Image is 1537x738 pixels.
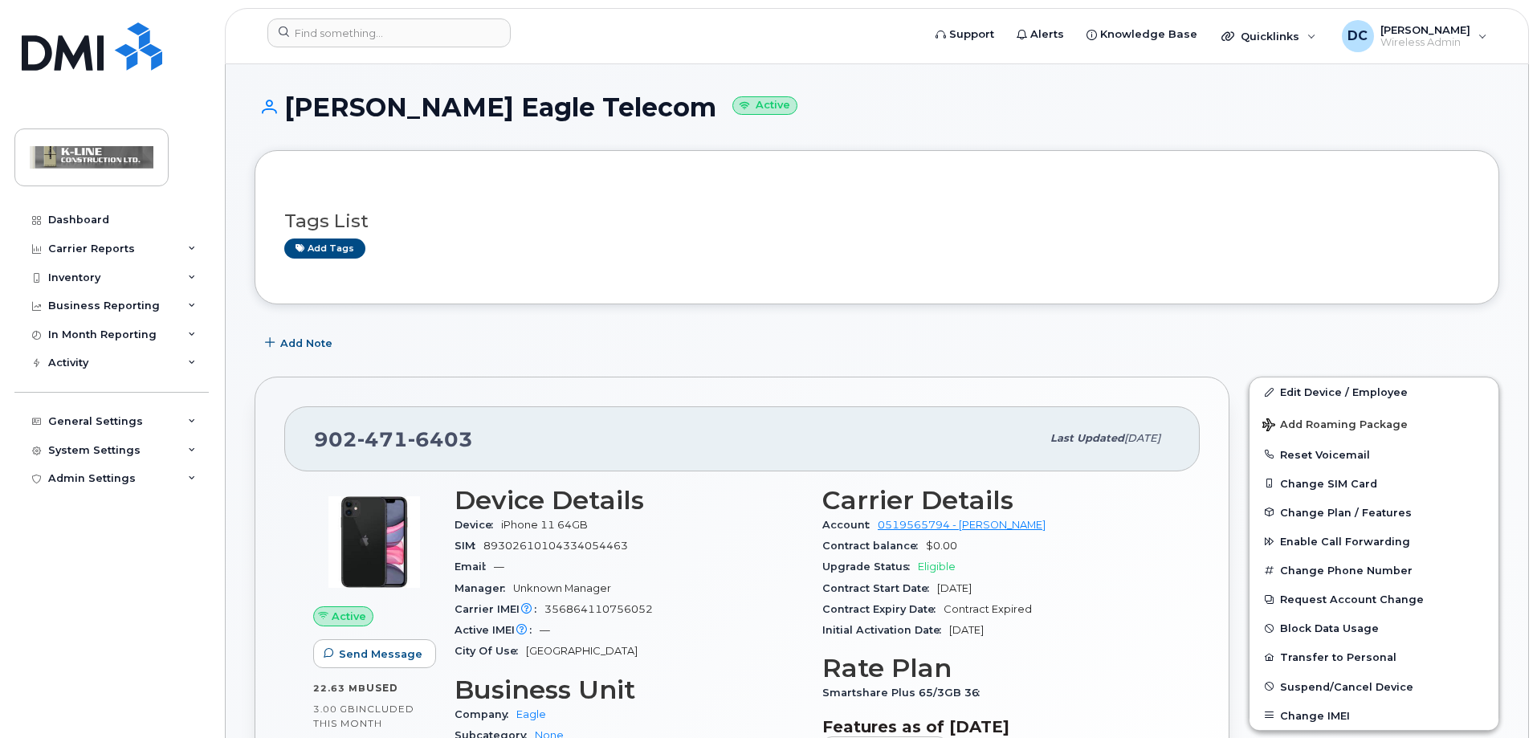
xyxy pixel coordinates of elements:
span: 22.63 MB [313,683,366,694]
span: used [366,682,398,694]
img: iPhone_11.jpg [326,494,422,590]
span: Device [455,519,501,531]
span: 3.00 GB [313,703,356,715]
span: Company [455,708,516,720]
span: Initial Activation Date [822,624,949,636]
button: Enable Call Forwarding [1250,527,1498,556]
a: Edit Device / Employee [1250,377,1498,406]
span: Account [822,519,878,531]
h3: Features as of [DATE] [822,717,1171,736]
h1: [PERSON_NAME] Eagle Telecom [255,93,1499,121]
span: — [494,561,504,573]
span: Upgrade Status [822,561,918,573]
a: Add tags [284,239,365,259]
small: Active [732,96,797,115]
span: Enable Call Forwarding [1280,536,1410,548]
h3: Tags List [284,211,1470,231]
span: [DATE] [1124,432,1160,444]
span: Add Note [280,336,332,351]
span: City Of Use [455,645,526,657]
h3: Device Details [455,486,803,515]
a: 0519565794 - [PERSON_NAME] [878,519,1046,531]
span: iPhone 11 64GB [501,519,588,531]
span: [GEOGRAPHIC_DATA] [526,645,638,657]
h3: Business Unit [455,675,803,704]
button: Suspend/Cancel Device [1250,672,1498,701]
button: Add Note [255,328,346,357]
span: Contract Expired [944,603,1032,615]
span: included this month [313,703,414,729]
span: Contract Start Date [822,582,937,594]
span: 89302610104334054463 [483,540,628,552]
span: Contract balance [822,540,926,552]
button: Change Phone Number [1250,556,1498,585]
span: Email [455,561,494,573]
span: Send Message [339,646,422,662]
button: Block Data Usage [1250,614,1498,642]
span: Smartshare Plus 65/3GB 36 [822,687,988,699]
span: 902 [314,427,473,451]
span: Last updated [1050,432,1124,444]
span: Contract Expiry Date [822,603,944,615]
span: Carrier IMEI [455,603,544,615]
span: SIM [455,540,483,552]
h3: Rate Plan [822,654,1171,683]
button: Change SIM Card [1250,469,1498,498]
a: Eagle [516,708,546,720]
span: Add Roaming Package [1262,418,1408,434]
button: Change IMEI [1250,701,1498,730]
span: Suspend/Cancel Device [1280,680,1413,692]
span: 356864110756052 [544,603,653,615]
h3: Carrier Details [822,486,1171,515]
span: Unknown Manager [513,582,611,594]
button: Add Roaming Package [1250,407,1498,440]
button: Change Plan / Features [1250,498,1498,527]
span: 471 [357,427,408,451]
span: [DATE] [949,624,984,636]
span: [DATE] [937,582,972,594]
span: — [540,624,550,636]
span: Manager [455,582,513,594]
span: Change Plan / Features [1280,506,1412,518]
button: Transfer to Personal [1250,642,1498,671]
span: $0.00 [926,540,957,552]
span: Active IMEI [455,624,540,636]
span: Active [332,609,366,624]
span: 6403 [408,427,473,451]
button: Send Message [313,639,436,668]
span: Eligible [918,561,956,573]
button: Reset Voicemail [1250,440,1498,469]
button: Request Account Change [1250,585,1498,614]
